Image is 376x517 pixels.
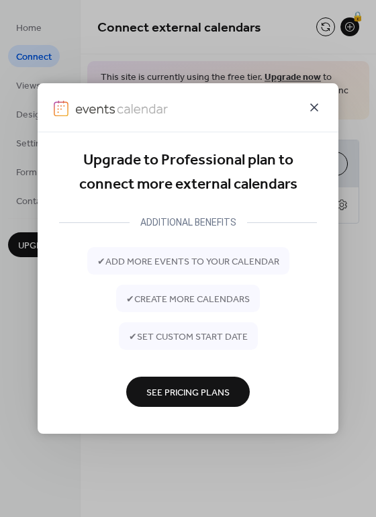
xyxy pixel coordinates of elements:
[126,292,250,306] span: ✔ create more calendars
[146,385,230,399] span: See Pricing Plans
[130,214,247,230] div: ADDITIONAL BENEFITS
[97,254,279,269] span: ✔ add more events to your calendar
[59,148,317,197] div: Upgrade to Professional plan to connect more external calendars
[129,330,248,344] span: ✔ set custom start date
[75,101,168,117] img: logo-type
[126,377,250,407] button: See Pricing Plans
[54,101,68,117] img: logo-icon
